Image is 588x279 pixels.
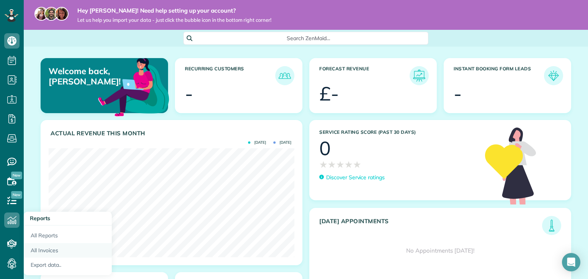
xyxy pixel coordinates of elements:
img: michelle-19f622bdf1676172e81f8f8fba1fb50e276960ebfe0243fe18214015130c80e4.jpg [55,7,69,21]
span: ★ [336,158,345,171]
span: ★ [319,158,328,171]
div: 0 [319,139,331,158]
span: ★ [353,158,361,171]
div: - [185,84,193,103]
span: New [11,191,22,199]
span: Let us help you import your data - just click the bubble icon in the bottom right corner! [77,17,271,23]
h3: Forecast Revenue [319,66,410,85]
a: All Invoices [24,243,112,258]
p: Discover Service ratings [326,174,385,182]
h3: Instant Booking Form Leads [454,66,544,85]
img: icon_forecast_revenue-8c13a41c7ed35a8dcfafea3cbb826a0462acb37728057bba2d056411b612bbbe.png [412,68,427,83]
h3: Service Rating score (past 30 days) [319,130,477,135]
span: ★ [345,158,353,171]
a: Discover Service ratings [319,174,385,182]
img: icon_form_leads-04211a6a04a5b2264e4ee56bc0799ec3eb69b7e499cbb523a139df1d13a81ae0.png [546,68,561,83]
img: icon_todays_appointments-901f7ab196bb0bea1936b74009e4eb5ffbc2d2711fa7634e0d609ed5ef32b18b.png [544,218,559,233]
div: Open Intercom Messenger [562,253,580,271]
div: - [454,84,462,103]
span: New [11,172,22,179]
strong: Hey [PERSON_NAME]! Need help setting up your account? [77,7,271,15]
span: Reports [30,215,50,222]
div: No Appointments [DATE]! [310,235,571,266]
a: All Reports [24,225,112,243]
h3: Recurring Customers [185,66,275,85]
span: [DATE] [273,141,291,144]
p: Welcome back, [PERSON_NAME]! [49,66,127,86]
h3: [DATE] Appointments [319,218,542,235]
span: ★ [328,158,336,171]
img: maria-72a9807cf96188c08ef61303f053569d2e2a8a1cde33d635c8a3ac13582a053d.jpg [34,7,48,21]
h3: Actual Revenue this month [51,130,294,137]
img: dashboard_welcome-42a62b7d889689a78055ac9021e634bf52bae3f8056760290aed330b23ab8690.png [96,49,171,123]
a: Export data.. [24,258,112,275]
span: [DATE] [248,141,266,144]
img: icon_recurring_customers-cf858462ba22bcd05b5a5880d41d6543d210077de5bb9ebc9590e49fd87d84ed.png [277,68,292,83]
div: £- [319,84,339,103]
img: jorge-587dff0eeaa6aab1f244e6dc62b8924c3b6ad411094392a53c71c6c4a576187d.jpg [44,7,58,21]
